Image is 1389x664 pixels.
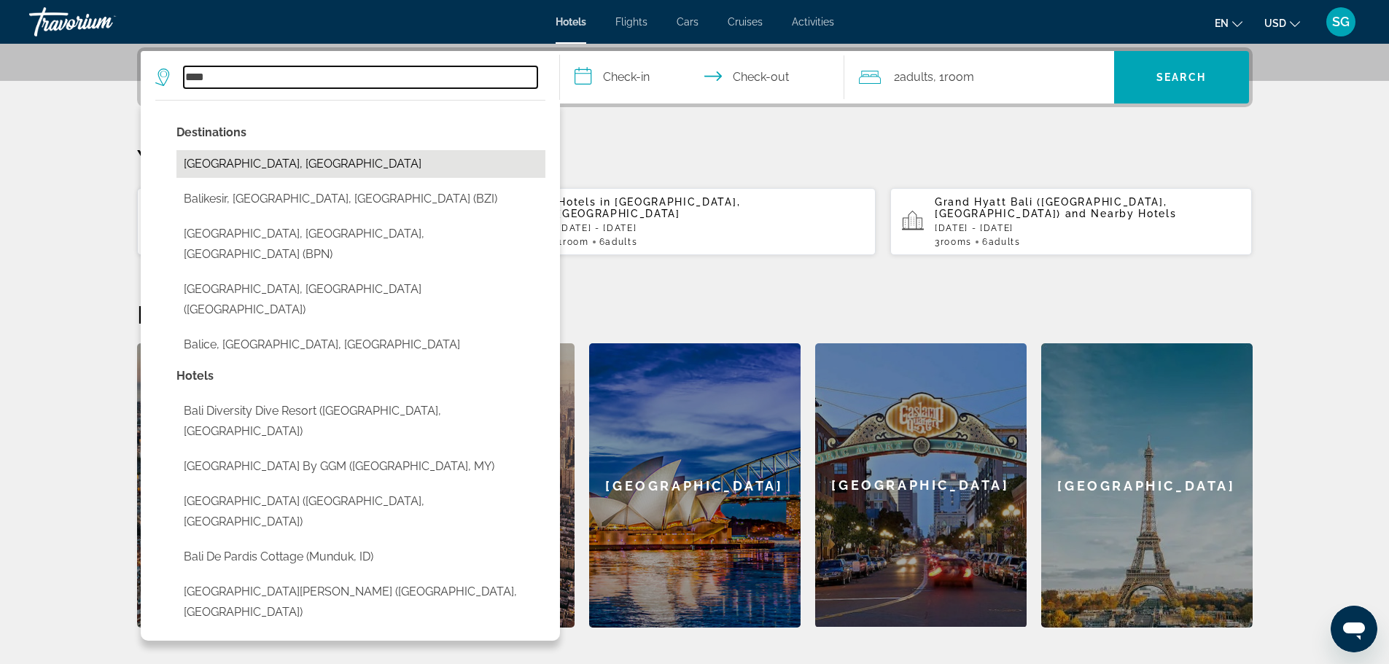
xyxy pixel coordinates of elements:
[900,70,933,84] span: Adults
[558,196,740,219] span: [GEOGRAPHIC_DATA], [GEOGRAPHIC_DATA]
[1215,12,1242,34] button: Change language
[558,196,610,208] span: Hotels in
[137,343,349,628] a: Barcelona[GEOGRAPHIC_DATA]
[1322,7,1360,37] button: User Menu
[176,331,545,359] button: Select city: Balice, Krakow, Poland
[176,276,545,324] button: Select city: Balimo, Papua New Guinea (Niugini)
[815,343,1027,628] a: San Diego[GEOGRAPHIC_DATA]
[137,187,499,256] button: Hotels in [GEOGRAPHIC_DATA], [GEOGRAPHIC_DATA] (ALA)[DATE] - [DATE]2rooms4Adults, 3Children
[137,343,349,628] div: [GEOGRAPHIC_DATA]
[935,196,1167,219] span: Grand Hyatt Bali ([GEOGRAPHIC_DATA], [GEOGRAPHIC_DATA])
[935,237,972,247] span: 3
[563,237,589,247] span: Room
[941,237,972,247] span: rooms
[176,150,545,178] button: Select city: Bali Island, Indonesia
[558,237,588,247] span: 1
[728,16,763,28] a: Cruises
[933,67,974,87] span: , 1
[982,237,1021,247] span: 6
[615,16,647,28] a: Flights
[184,66,537,88] input: Search hotel destination
[137,144,1253,173] p: Your Recent Searches
[677,16,699,28] a: Cars
[890,187,1253,256] button: Grand Hyatt Bali ([GEOGRAPHIC_DATA], [GEOGRAPHIC_DATA]) and Nearby Hotels[DATE] - [DATE]3rooms6Ad...
[1114,51,1249,103] button: Search
[176,185,545,213] button: Select city: Balikesir, Southern Marmara, Turkey (BZI)
[605,237,637,247] span: Adults
[560,51,844,103] button: Select check in and out date
[1264,17,1286,29] span: USD
[894,67,933,87] span: 2
[513,187,876,256] button: Hotels in [GEOGRAPHIC_DATA], [GEOGRAPHIC_DATA][DATE] - [DATE]1Room6Adults
[792,16,834,28] a: Activities
[176,397,545,445] button: Select hotel: Bali Diversity Dive Resort (Amlapura, ID)
[29,3,175,41] a: Travorium
[176,488,545,536] button: Select hotel: Bali Cliff (Bali, ID)
[1264,12,1300,34] button: Change currency
[589,343,801,628] a: Sydney[GEOGRAPHIC_DATA]
[1331,606,1377,652] iframe: Кнопка запуска окна обмена сообщениями
[141,100,560,641] div: Destination search results
[176,543,545,571] button: Select hotel: Bali De Pardis Cottage (Munduk, ID)
[935,223,1241,233] p: [DATE] - [DATE]
[1041,343,1253,628] div: [GEOGRAPHIC_DATA]
[176,366,545,386] p: Hotel options
[556,16,586,28] a: Hotels
[589,343,801,628] div: [GEOGRAPHIC_DATA]
[176,220,545,268] button: Select city: Balikpapan, Kalimantan, Indonesia (BPN)
[137,300,1253,329] h2: Featured Destinations
[989,237,1021,247] span: Adults
[844,51,1114,103] button: Travelers: 2 adults, 0 children
[599,237,638,247] span: 6
[1156,71,1206,83] span: Search
[176,578,545,626] button: Select hotel: Bali Billy Village (Canggu, ID)
[1332,15,1350,29] span: SG
[1041,343,1253,628] a: Paris[GEOGRAPHIC_DATA]
[1215,17,1229,29] span: en
[944,70,974,84] span: Room
[815,343,1027,627] div: [GEOGRAPHIC_DATA]
[558,223,864,233] p: [DATE] - [DATE]
[141,51,1249,103] div: Search widget
[1065,208,1177,219] span: and Nearby Hotels
[176,453,545,480] button: Select hotel: Bali Residence Waterpark Executive Suites Melaka By GGM (Malacca, MY)
[176,122,545,143] p: City options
